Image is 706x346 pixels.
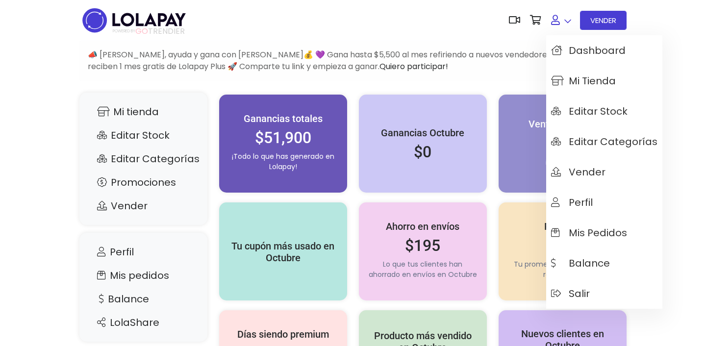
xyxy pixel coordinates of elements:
a: Vender [89,197,198,215]
a: Editar Stock [89,126,198,145]
h5: Reviews [508,221,617,232]
h5: Ahorro en envíos [369,221,477,232]
span: Balance [551,258,610,269]
h2: $51,900 [229,128,337,147]
p: Tu promedio actual - No. de reseñas: 50 [508,259,617,280]
span: GO [135,25,148,37]
span: Perfil [551,197,593,208]
a: Mi tienda [546,66,662,96]
h5: Ganancias Octubre [369,127,477,139]
a: Perfil [546,187,662,218]
h5: Días siendo premium [229,328,337,340]
a: Promociones [89,173,198,192]
span: Editar Stock [551,106,628,117]
h2: $195 [369,236,477,255]
a: Vender [546,157,662,187]
a: VENDER [580,11,627,30]
h2: 1 [508,134,617,152]
a: Balance [546,248,662,278]
span: 📣 [PERSON_NAME], ayuda y gana con [PERSON_NAME]💰 💜 Gana hasta $5,500 al mes refiriendo a nuevos v... [88,49,614,72]
a: Quiero participar! [379,61,448,72]
p: ¡Todo lo que has generado en Lolapay! [229,151,337,172]
a: Balance [89,290,198,308]
a: Editar Stock [546,96,662,126]
span: Vender [551,167,605,177]
span: Salir [551,288,590,299]
a: LolaShare [89,313,198,332]
a: Perfil [89,243,198,261]
h2: 4.9 [508,236,617,255]
p: ¡Sigue así! [508,156,617,167]
a: Dashboard [546,35,662,66]
a: Editar Categorías [546,126,662,157]
img: logo [79,5,189,36]
a: Mis pedidos [89,266,198,285]
span: POWERED BY [113,28,135,34]
a: Mi tienda [89,102,198,121]
a: Salir [546,278,662,309]
h5: Ganancias totales [229,113,337,124]
p: Lo que tus clientes han ahorrado en envíos en Octubre [369,259,477,280]
a: Mis pedidos [546,218,662,248]
span: Dashboard [551,45,626,56]
span: Editar Categorías [551,136,657,147]
h5: Ventas Octubre [508,118,617,130]
h5: Tu cupón más usado en Octubre [229,240,337,264]
span: TRENDIER [113,27,185,36]
span: Mi tienda [551,75,616,86]
span: Mis pedidos [551,227,627,238]
a: Editar Categorías [89,149,198,168]
h2: $0 [369,143,477,161]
